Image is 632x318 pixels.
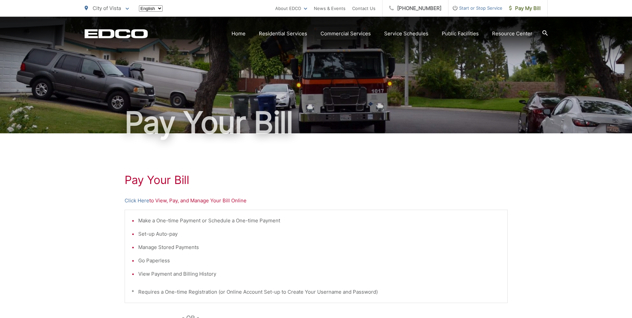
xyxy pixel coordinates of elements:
[138,217,501,225] li: Make a One-time Payment or Schedule a One-time Payment
[85,29,148,38] a: EDCD logo. Return to the homepage.
[259,30,307,38] a: Residential Services
[384,30,428,38] a: Service Schedules
[232,30,246,38] a: Home
[138,257,501,265] li: Go Paperless
[352,4,375,12] a: Contact Us
[93,5,121,11] span: City of Vista
[492,30,532,38] a: Resource Center
[509,4,541,12] span: Pay My Bill
[442,30,479,38] a: Public Facilities
[139,5,163,12] select: Select a language
[85,106,548,139] h1: Pay Your Bill
[138,230,501,238] li: Set-up Auto-pay
[275,4,307,12] a: About EDCO
[125,197,508,205] p: to View, Pay, and Manage Your Bill Online
[314,4,345,12] a: News & Events
[132,288,501,296] p: * Requires a One-time Registration (or Online Account Set-up to Create Your Username and Password)
[320,30,371,38] a: Commercial Services
[138,243,501,251] li: Manage Stored Payments
[138,270,501,278] li: View Payment and Billing History
[125,197,149,205] a: Click Here
[125,173,508,187] h1: Pay Your Bill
